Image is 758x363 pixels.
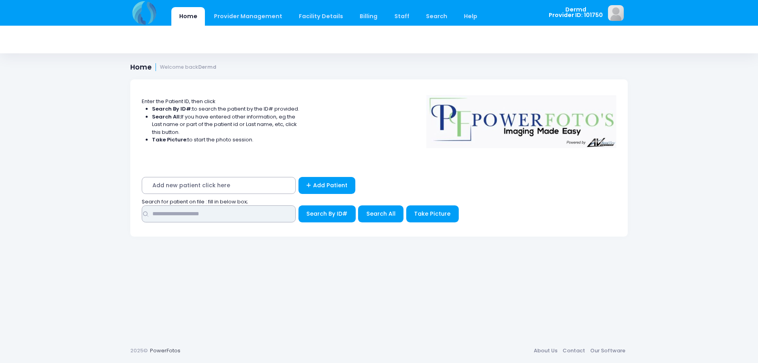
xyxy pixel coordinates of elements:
[206,7,290,26] a: Provider Management
[298,177,356,194] a: Add Patient
[171,7,205,26] a: Home
[456,7,485,26] a: Help
[366,210,396,218] span: Search All
[142,198,248,205] span: Search for patient on file : fill in below box;
[152,113,300,136] li: If you have entered other information, eg the Last name or part of the patient id or Last name, e...
[160,64,216,70] small: Welcome back
[587,344,628,358] a: Our Software
[152,105,300,113] li: to search the patient by the ID# provided.
[531,344,560,358] a: About Us
[549,7,603,18] span: Dermd Provider ID: 101750
[608,5,624,21] img: image
[130,347,148,354] span: 2025©
[306,210,347,218] span: Search By ID#
[152,136,188,143] strong: Take Picture:
[142,98,216,105] span: Enter the Patient ID, then click
[352,7,385,26] a: Billing
[406,205,459,222] button: Take Picture
[198,64,216,70] strong: Dermd
[414,210,450,218] span: Take Picture
[560,344,587,358] a: Contact
[291,7,351,26] a: Facility Details
[150,347,180,354] a: PowerFotos
[298,205,356,222] button: Search By ID#
[358,205,403,222] button: Search All
[423,90,620,148] img: Logo
[130,63,216,71] h1: Home
[152,113,181,120] strong: Search All:
[152,136,300,144] li: to start the photo session.
[152,105,192,113] strong: Search By ID#:
[142,177,296,194] span: Add new patient click here
[387,7,417,26] a: Staff
[418,7,455,26] a: Search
